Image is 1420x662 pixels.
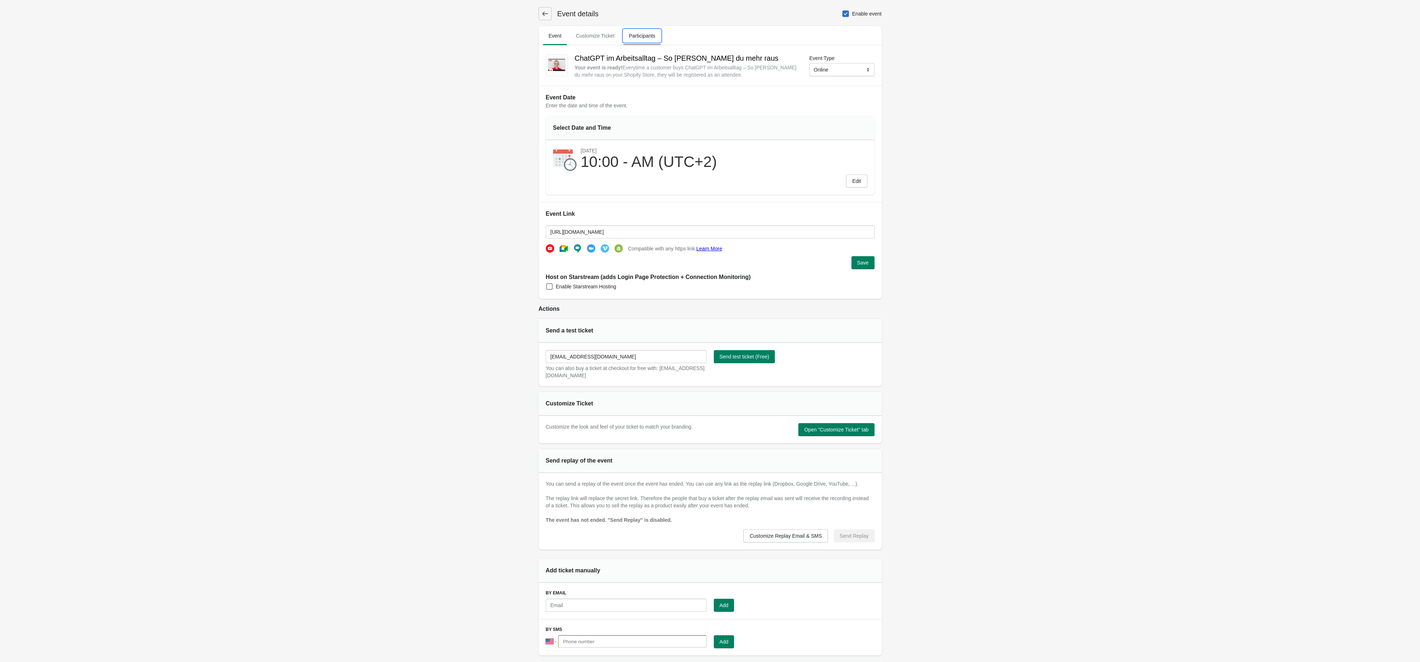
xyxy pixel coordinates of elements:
span: Enter the date and time of the event. [546,103,627,108]
span: Add [720,639,729,645]
button: Customize Replay Email & SMS [743,529,828,542]
div: Select Date and Time [553,124,647,132]
div: [DATE] [581,147,717,154]
button: Add [714,599,734,612]
label: Event Type [810,55,835,62]
span: Event [543,29,567,42]
button: Open "Customize Ticket" tab [798,423,874,436]
span: Customize Ticket [570,29,620,42]
span: Enable Starstream Hosting [556,283,616,290]
img: vimeo-560bbffc7e56379122b0da8638c6b73a.png [601,244,609,253]
h2: Event Link [546,210,875,218]
h2: ChatGPT im Arbeitsalltag – So [PERSON_NAME] du mehr raus [575,52,798,64]
button: Save [851,256,875,269]
h1: Event details [552,9,599,19]
img: youtube-b4f2b64af1b614ce26dc15ab005f3ec1.png [546,244,554,253]
span: Customize Replay Email & SMS [750,533,822,539]
img: hangout-ee6acdd14049546910bffd711ce10325.png [573,244,582,253]
img: zoom-d2aebb472394d9f99a89fc36b09dd972.png [587,244,595,253]
div: Send replay of the event [546,456,644,465]
div: Customize Ticket [546,399,644,408]
img: calendar-9220d27974dede90758afcd34f990835.png [553,147,577,171]
a: Learn More [696,246,722,252]
span: Send test ticket (Free) [720,354,769,360]
div: 10:00 - AM (UTC+2) [581,154,717,170]
span: Customize the look and feel of your ticket to match your branding. [546,424,693,430]
input: Email [546,599,707,612]
div: Send a test ticket [546,326,644,335]
input: Phone number [558,635,706,648]
span: Save [857,260,869,266]
button: Add [714,635,734,648]
span: Open "Customize Ticket" tab [804,427,868,433]
img: shopify-b17b33348d1e82e582ef0e2c9e9faf47.png [614,244,623,253]
input: https://secret-url.com [546,225,875,238]
span: Enable event [852,10,882,17]
h3: By SMS [546,627,875,632]
button: Send test ticket (Free) [714,350,775,363]
h2: Host on Starstream (adds Login Page Protection + Connection Monitoring) [546,273,875,281]
button: Edit [846,175,867,188]
span: You can send a replay of the event once the event has ended. You can use any link as the replay l... [546,481,869,508]
input: test@email.com [546,350,707,363]
span: Compatible with any https link. [628,245,722,252]
span: Edit [852,178,861,184]
h3: By Email [546,590,875,596]
span: Add [720,602,729,608]
div: Everytime a customer buys ChatGPT im Arbeitsalltag – So [PERSON_NAME] du mehr raus on your Shopif... [575,64,798,78]
div: You can also buy a ticket at checkout for free with: [EMAIL_ADDRESS][DOMAIN_NAME] [546,365,707,379]
img: trans-Onlinekurs-Shopify-Live-ChatGPT-im-Arbeitsalltag.png [546,55,567,76]
h2: Actions [539,305,882,313]
div: Add ticket manually [546,566,644,575]
span: Participants [623,29,661,42]
h2: Event Date [546,93,875,102]
img: google-meeting-003a4ac0a6bd29934347c2d6ec0e8d4d.png [560,244,568,253]
strong: Your event is ready ! [575,65,623,70]
b: The event has not ended. "Send Replay" is disabled. [546,517,672,523]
